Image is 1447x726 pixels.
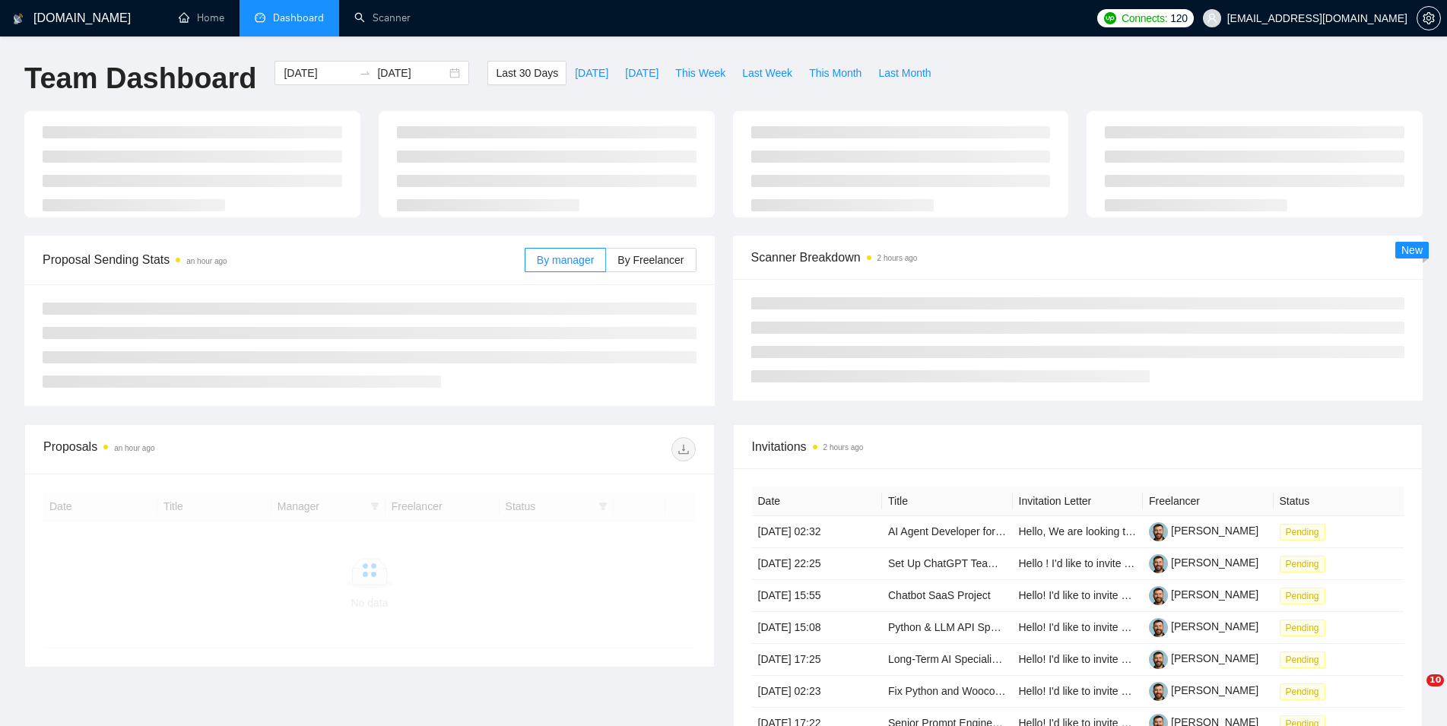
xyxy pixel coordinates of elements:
[1149,652,1258,664] a: [PERSON_NAME]
[1417,6,1441,30] button: setting
[1426,674,1444,686] span: 10
[734,61,801,85] button: Last Week
[801,61,870,85] button: This Month
[24,61,256,97] h1: Team Dashboard
[877,254,918,262] time: 2 hours ago
[1280,557,1331,569] a: Pending
[752,437,1404,456] span: Invitations
[888,621,1202,633] a: Python & LLM API Specialist for AI Assistant Chatbot Development
[1280,621,1331,633] a: Pending
[1280,589,1331,601] a: Pending
[1417,12,1440,24] span: setting
[882,644,1013,676] td: Long-Term AI Specialist Wanted | NLP, Chatbot, Automation & Prompt Engineering
[1149,684,1258,696] a: [PERSON_NAME]
[114,444,154,452] time: an hour ago
[377,65,446,81] input: End date
[1149,682,1168,701] img: c1-JWQDXWEy3CnA6sRtFzzU22paoDq5cZnWyBNc3HWqwvuW0qNnjm1CMP-YmbEEtPC
[359,67,371,79] span: to
[888,589,991,601] a: Chatbot SaaS Project
[882,487,1013,516] th: Title
[359,67,371,79] span: swap-right
[675,65,725,81] span: This Week
[617,254,684,266] span: By Freelancer
[752,612,883,644] td: [DATE] 15:08
[751,248,1405,267] span: Scanner Breakdown
[1104,12,1116,24] img: upwork-logo.png
[882,516,1013,548] td: AI Agent Developer for Vendor Research & Data Automation
[888,557,1176,569] a: Set Up ChatGPT Team Version & Initial Project Configuration
[752,516,883,548] td: [DATE] 02:32
[809,65,862,81] span: This Month
[186,257,227,265] time: an hour ago
[667,61,734,85] button: This Week
[575,65,608,81] span: [DATE]
[1170,10,1187,27] span: 120
[537,254,594,266] span: By manager
[617,61,667,85] button: [DATE]
[878,65,931,81] span: Last Month
[1417,12,1441,24] a: setting
[1149,588,1258,601] a: [PERSON_NAME]
[1207,13,1217,24] span: user
[870,61,939,85] button: Last Month
[179,11,224,24] a: homeHome
[752,676,883,708] td: [DATE] 02:23
[1280,556,1325,572] span: Pending
[1149,586,1168,605] img: c1-JWQDXWEy3CnA6sRtFzzU22paoDq5cZnWyBNc3HWqwvuW0qNnjm1CMP-YmbEEtPC
[255,12,265,23] span: dashboard
[882,676,1013,708] td: Fix Python and Woocommerce integration
[1280,525,1331,537] a: Pending
[752,580,883,612] td: [DATE] 15:55
[1149,650,1168,669] img: c1-JWQDXWEy3CnA6sRtFzzU22paoDq5cZnWyBNc3HWqwvuW0qNnjm1CMP-YmbEEtPC
[1149,525,1258,537] a: [PERSON_NAME]
[284,65,353,81] input: Start date
[625,65,658,81] span: [DATE]
[1395,674,1432,711] iframe: Intercom live chat
[882,548,1013,580] td: Set Up ChatGPT Team Version & Initial Project Configuration
[742,65,792,81] span: Last Week
[1280,588,1325,604] span: Pending
[1280,653,1331,665] a: Pending
[1013,487,1144,516] th: Invitation Letter
[888,685,1086,697] a: Fix Python and Woocommerce integration
[354,11,411,24] a: searchScanner
[1401,244,1423,256] span: New
[888,653,1277,665] a: Long-Term AI Specialist Wanted | NLP, Chatbot, Automation & Prompt Engineering
[1122,10,1167,27] span: Connects:
[823,443,864,452] time: 2 hours ago
[1280,651,1325,668] span: Pending
[1280,524,1325,541] span: Pending
[1149,556,1258,569] a: [PERSON_NAME]
[752,487,883,516] th: Date
[487,61,566,85] button: Last 30 Days
[273,11,324,24] span: Dashboard
[1149,618,1168,637] img: c1-JWQDXWEy3CnA6sRtFzzU22paoDq5cZnWyBNc3HWqwvuW0qNnjm1CMP-YmbEEtPC
[752,644,883,676] td: [DATE] 17:25
[882,612,1013,644] td: Python & LLM API Specialist for AI Assistant Chatbot Development
[43,250,525,269] span: Proposal Sending Stats
[882,580,1013,612] td: Chatbot SaaS Project
[496,65,558,81] span: Last 30 Days
[43,437,370,461] div: Proposals
[1143,487,1274,516] th: Freelancer
[1149,620,1258,632] a: [PERSON_NAME]
[1149,522,1168,541] img: c1-JWQDXWEy3CnA6sRtFzzU22paoDq5cZnWyBNc3HWqwvuW0qNnjm1CMP-YmbEEtPC
[1280,620,1325,636] span: Pending
[13,7,24,31] img: logo
[1280,685,1331,697] a: Pending
[1149,554,1168,573] img: c1-JWQDXWEy3CnA6sRtFzzU22paoDq5cZnWyBNc3HWqwvuW0qNnjm1CMP-YmbEEtPC
[566,61,617,85] button: [DATE]
[752,548,883,580] td: [DATE] 22:25
[1280,683,1325,700] span: Pending
[888,525,1173,537] a: AI Agent Developer for Vendor Research & Data Automation
[1274,487,1404,516] th: Status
